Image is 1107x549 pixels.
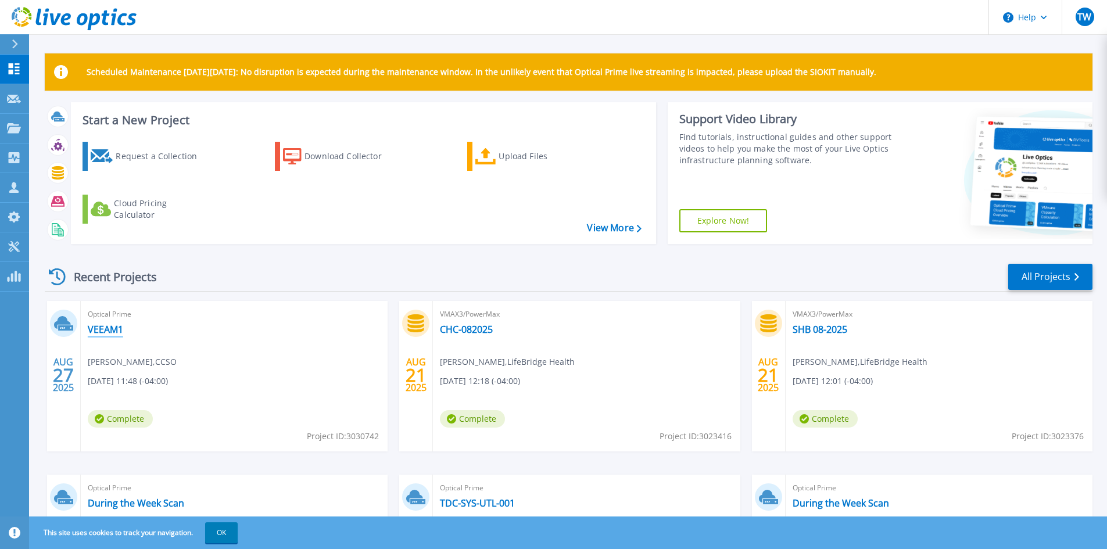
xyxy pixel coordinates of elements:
[660,430,732,443] span: Project ID: 3023416
[793,497,889,509] a: During the Week Scan
[88,324,123,335] a: VEEAM1
[440,308,733,321] span: VMAX3/PowerMax
[679,131,896,166] div: Find tutorials, instructional guides and other support videos to help you make the most of your L...
[793,324,847,335] a: SHB 08-2025
[87,67,876,77] p: Scheduled Maintenance [DATE][DATE]: No disruption is expected during the maintenance window. In t...
[793,410,858,428] span: Complete
[406,370,427,380] span: 21
[304,145,397,168] div: Download Collector
[793,375,873,387] span: [DATE] 12:01 (-04:00)
[88,497,184,509] a: During the Week Scan
[45,263,173,291] div: Recent Projects
[793,308,1085,321] span: VMAX3/PowerMax
[679,112,896,127] div: Support Video Library
[757,354,779,396] div: AUG 2025
[52,354,74,396] div: AUG 2025
[440,410,505,428] span: Complete
[53,370,74,380] span: 27
[83,114,641,127] h3: Start a New Project
[1012,430,1084,443] span: Project ID: 3023376
[440,497,515,509] a: TDC-SYS-UTL-001
[679,209,768,232] a: Explore Now!
[88,308,381,321] span: Optical Prime
[88,482,381,494] span: Optical Prime
[440,375,520,387] span: [DATE] 12:18 (-04:00)
[275,142,404,171] a: Download Collector
[587,223,641,234] a: View More
[307,430,379,443] span: Project ID: 3030742
[114,198,207,221] div: Cloud Pricing Calculator
[88,410,153,428] span: Complete
[793,482,1085,494] span: Optical Prime
[758,370,779,380] span: 21
[1008,264,1092,290] a: All Projects
[1077,12,1091,21] span: TW
[440,324,493,335] a: CHC-082025
[116,145,209,168] div: Request a Collection
[83,142,212,171] a: Request a Collection
[467,142,597,171] a: Upload Files
[83,195,212,224] a: Cloud Pricing Calculator
[205,522,238,543] button: OK
[88,375,168,387] span: [DATE] 11:48 (-04:00)
[32,522,238,543] span: This site uses cookies to track your navigation.
[440,482,733,494] span: Optical Prime
[405,354,427,396] div: AUG 2025
[440,356,575,368] span: [PERSON_NAME] , LifeBridge Health
[793,356,927,368] span: [PERSON_NAME] , LifeBridge Health
[499,145,592,168] div: Upload Files
[88,356,177,368] span: [PERSON_NAME] , CCSO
